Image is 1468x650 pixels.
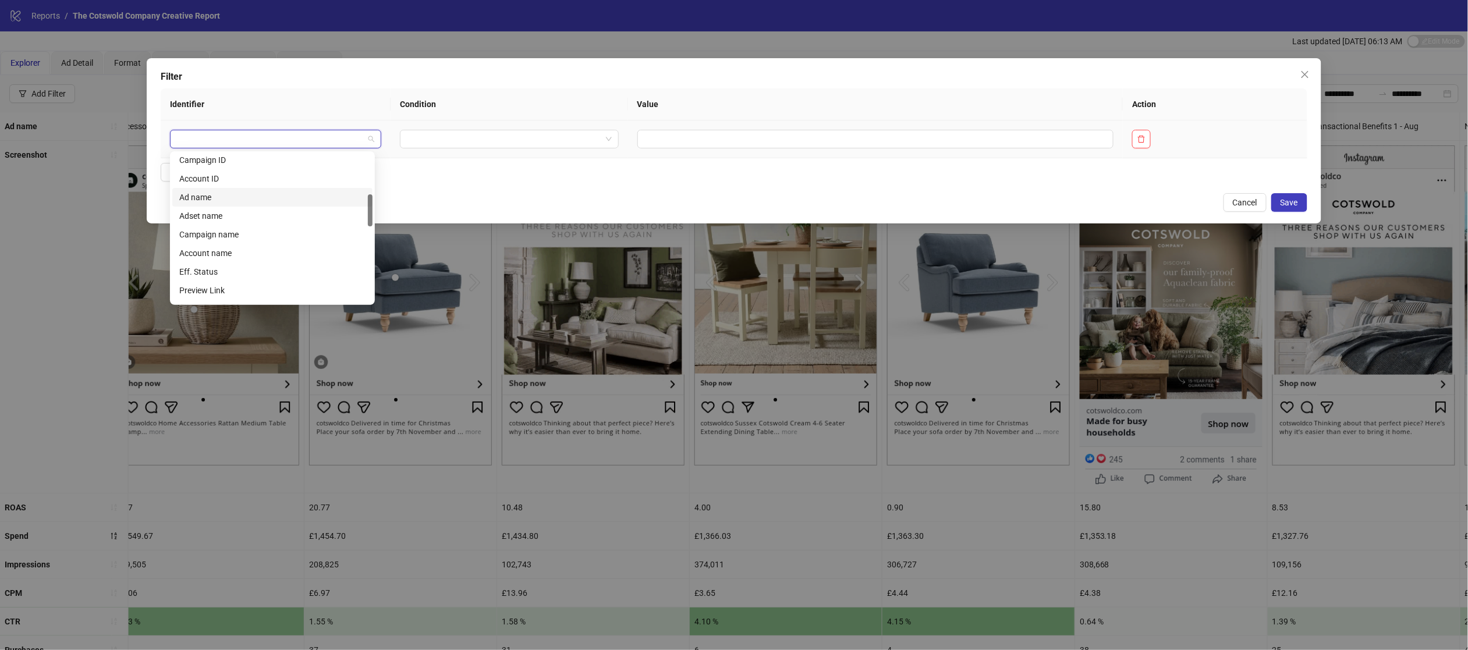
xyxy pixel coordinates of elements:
button: Add [161,163,207,182]
div: Campaign ID [179,154,366,166]
span: delete [1137,135,1146,143]
div: Primary Text [172,300,373,318]
th: Condition [391,88,628,120]
div: Preview Link [172,281,373,300]
div: Adset name [172,207,373,225]
div: Eff. Status [172,262,373,281]
div: Filter [161,70,1307,84]
div: Adset name [179,209,366,222]
div: Ad name [179,191,366,204]
button: Save [1271,193,1307,212]
th: Value [628,88,1123,120]
button: Close [1296,65,1314,84]
div: Eff. Status [179,265,366,278]
div: Account ID [179,172,366,185]
div: Campaign name [179,228,366,241]
div: Campaign ID [172,151,373,169]
button: Cancel [1224,193,1267,212]
div: Account ID [172,169,373,188]
div: Preview Link [179,284,366,297]
div: Campaign name [172,225,373,244]
th: Identifier [161,88,391,120]
span: Cancel [1233,198,1257,207]
div: Ad name [172,188,373,207]
th: Action [1123,88,1307,120]
span: close [1300,70,1310,79]
div: Account name [179,247,366,260]
span: Save [1281,198,1298,207]
div: Account name [172,244,373,262]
